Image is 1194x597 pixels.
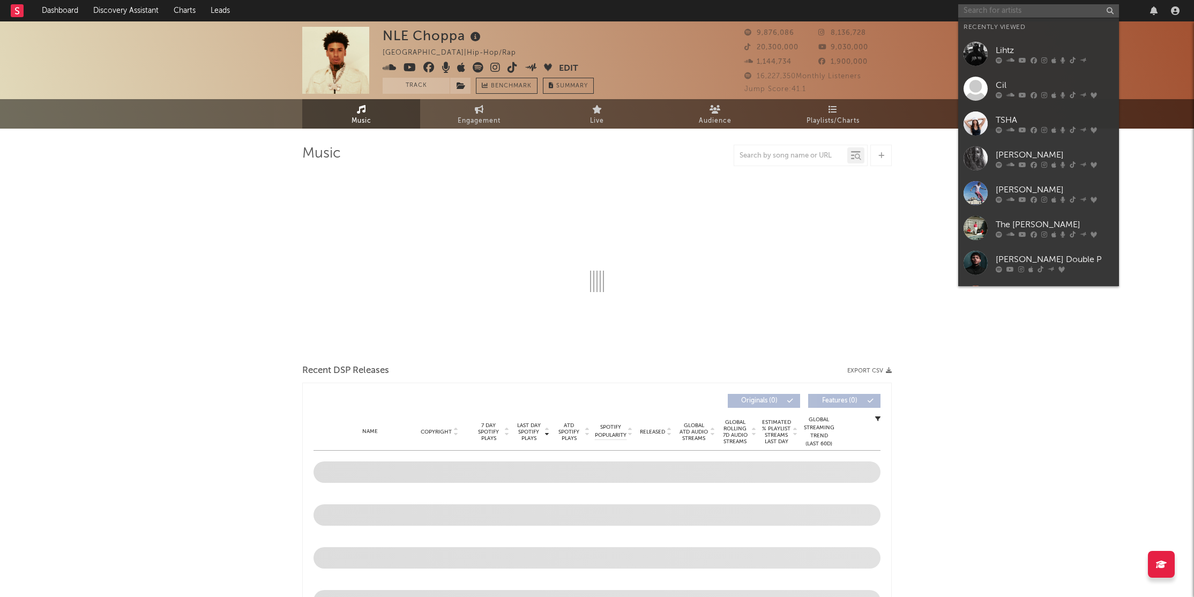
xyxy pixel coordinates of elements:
[383,47,541,59] div: [GEOGRAPHIC_DATA] | Hip-Hop/Rap
[679,422,708,442] span: Global ATD Audio Streams
[958,245,1119,280] a: [PERSON_NAME] Double P
[996,218,1114,231] div: The [PERSON_NAME]
[699,115,732,128] span: Audience
[476,78,538,94] a: Benchmark
[383,78,450,94] button: Track
[352,115,371,128] span: Music
[774,99,892,129] a: Playlists/Charts
[420,99,538,129] a: Engagement
[335,428,405,436] div: Name
[996,79,1114,92] div: Cil
[559,62,578,76] button: Edit
[421,429,452,435] span: Copyright
[818,29,866,36] span: 8,136,728
[958,4,1119,18] input: Search for artists
[555,422,583,442] span: ATD Spotify Plays
[847,368,892,374] button: Export CSV
[958,280,1119,315] a: [PERSON_NAME]
[728,394,800,408] button: Originals(0)
[302,364,389,377] span: Recent DSP Releases
[720,419,750,445] span: Global Rolling 7D Audio Streams
[815,398,864,404] span: Features ( 0 )
[458,115,501,128] span: Engagement
[514,422,543,442] span: Last Day Spotify Plays
[958,176,1119,211] a: [PERSON_NAME]
[383,27,483,44] div: NLE Choppa
[996,114,1114,126] div: TSHA
[543,78,594,94] button: Summary
[302,99,420,129] a: Music
[803,416,835,448] div: Global Streaming Trend (Last 60D)
[734,152,847,160] input: Search by song name or URL
[744,58,792,65] span: 1,144,734
[964,21,1114,34] div: Recently Viewed
[744,86,806,93] span: Jump Score: 41.1
[744,73,861,80] span: 16,227,350 Monthly Listeners
[818,58,868,65] span: 1,900,000
[656,99,774,129] a: Audience
[491,80,532,93] span: Benchmark
[958,141,1119,176] a: [PERSON_NAME]
[958,36,1119,71] a: Lihtz
[958,71,1119,106] a: Cil
[744,44,799,51] span: 20,300,000
[996,44,1114,57] div: Lihtz
[762,419,791,445] span: Estimated % Playlist Streams Last Day
[735,398,784,404] span: Originals ( 0 )
[807,115,860,128] span: Playlists/Charts
[590,115,604,128] span: Live
[996,148,1114,161] div: [PERSON_NAME]
[808,394,880,408] button: Features(0)
[538,99,656,129] a: Live
[595,423,626,439] span: Spotify Popularity
[958,211,1119,245] a: The [PERSON_NAME]
[958,106,1119,141] a: TSHA
[474,422,503,442] span: 7 Day Spotify Plays
[744,29,794,36] span: 9,876,086
[996,183,1114,196] div: [PERSON_NAME]
[556,83,588,89] span: Summary
[818,44,868,51] span: 9,030,000
[640,429,665,435] span: Released
[996,253,1114,266] div: [PERSON_NAME] Double P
